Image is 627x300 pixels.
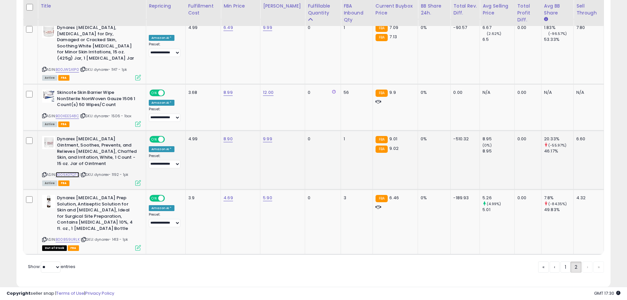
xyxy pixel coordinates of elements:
small: (-96.57%) [548,31,567,36]
img: 41rgkzzK34L._SL40_.jpg [42,25,55,38]
div: 0% [421,25,445,31]
div: Sell Through [576,3,601,16]
span: Show: entries [28,263,75,270]
div: Amazon AI * [149,146,174,152]
small: (4.99%) [487,201,501,206]
div: 56 [344,90,368,95]
span: ON [150,90,158,96]
div: Fulfillable Quantity [308,3,338,16]
span: | SKU: dynarex- 1413 - 1pk [81,237,128,242]
small: FBA [376,25,388,32]
a: B00KEES48C [56,113,79,119]
div: 0.00 [517,90,536,95]
div: 6.67 [483,25,514,31]
div: 49.83% [544,207,573,213]
div: 4.99 [188,25,216,31]
div: 0.00 [517,25,536,31]
span: FBA [58,180,69,186]
div: BB Share 24h. [421,3,448,16]
div: 53.33% [544,37,573,42]
div: Min Price [223,3,257,10]
div: N/A [576,90,599,95]
span: All listings currently available for purchase on Amazon [42,75,57,81]
div: ASIN: [42,25,141,80]
a: 12.00 [263,89,274,96]
span: 2025-08-11 17:30 GMT [594,290,620,296]
img: 41I-bZMgHyL._SL40_.jpg [42,90,55,103]
span: All listings currently available for purchase on Amazon [42,122,57,127]
a: B00JWSA1P0 [56,67,79,72]
a: B00859URLK [56,237,80,242]
a: 8.99 [223,89,233,96]
span: 7.13 [389,34,397,40]
div: 0 [308,136,336,142]
div: Current Buybox Price [376,3,415,16]
div: 5.01 [483,207,514,213]
div: ASIN: [42,136,141,185]
a: 2 [570,261,582,273]
div: N/A [483,90,509,95]
div: 3.68 [188,90,216,95]
div: 7.80 [576,25,599,31]
div: 8.95 [483,148,514,154]
div: Avg BB Share [544,3,571,16]
span: All listings that are currently out of stock and unavailable for purchase on Amazon [42,245,67,251]
div: 0 [308,90,336,95]
a: 1 [561,261,570,273]
a: 8.90 [223,136,233,142]
div: 5.26 [483,195,514,201]
div: 0 [308,25,336,31]
div: 8.95 [483,136,514,142]
div: Amazon AI * [149,100,174,106]
div: Repricing [149,3,183,10]
div: Fulfillment Cost [188,3,218,16]
span: 7.09 [389,24,398,31]
small: (2.62%) [487,31,501,36]
div: seller snap | | [7,290,114,297]
div: N/A [544,90,568,95]
div: ASIN: [42,195,141,250]
b: Skincote Skin Barrier Wipe NonSterile NonWoven Gauze 1506 1 Count(s) 50 Wipes/Count [57,90,137,110]
div: 6.60 [576,136,599,142]
div: 1 [344,25,368,31]
div: Amazon AI * [149,205,174,211]
small: (-84.35%) [548,201,567,206]
b: Dynarex [MEDICAL_DATA] Prep Solution, Antiseptic Solution for Skin and [MEDICAL_DATA], Ideal for ... [57,195,137,233]
span: ON [150,196,158,201]
span: OFF [164,196,174,201]
a: Privacy Policy [85,290,114,296]
span: FBA [58,122,69,127]
strong: Copyright [7,290,31,296]
div: 3.9 [188,195,216,201]
div: Preset: [149,154,180,169]
small: FBA [376,136,388,143]
span: | SKU: dynarex- 1192 - 1pk [80,172,128,177]
div: 4.99 [188,136,216,142]
a: 9.99 [263,136,272,142]
div: Total Profit Diff. [517,3,538,23]
div: -90.57 [453,25,475,31]
div: 0 [308,195,336,201]
span: 6.46 [389,195,399,201]
a: Terms of Use [56,290,84,296]
div: [PERSON_NAME] [263,3,302,10]
div: 0% [421,195,445,201]
span: 9.9 [389,89,396,95]
span: | SKU: dynarex- 1147 - 1pk [80,67,127,72]
a: 4.69 [223,195,233,201]
div: Amazon AI * [149,35,174,41]
span: 9.02 [389,145,399,151]
div: 0.00 [453,90,475,95]
b: Dynarex [MEDICAL_DATA], [MEDICAL_DATA] for Dry, Damaged or Cracked Skin, Soothing White [MEDICAL_... [57,25,137,63]
div: Preset: [149,212,180,227]
span: ‹ [554,264,555,270]
div: 1.83% [544,25,573,31]
div: 4.32 [576,195,599,201]
div: 46.17% [544,148,573,154]
div: Preset: [149,42,180,57]
div: Title [40,3,143,10]
div: -510.32 [453,136,475,142]
div: Total Rev. Diff. [453,3,477,16]
div: 0% [421,90,445,95]
div: Preset: [149,107,180,122]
